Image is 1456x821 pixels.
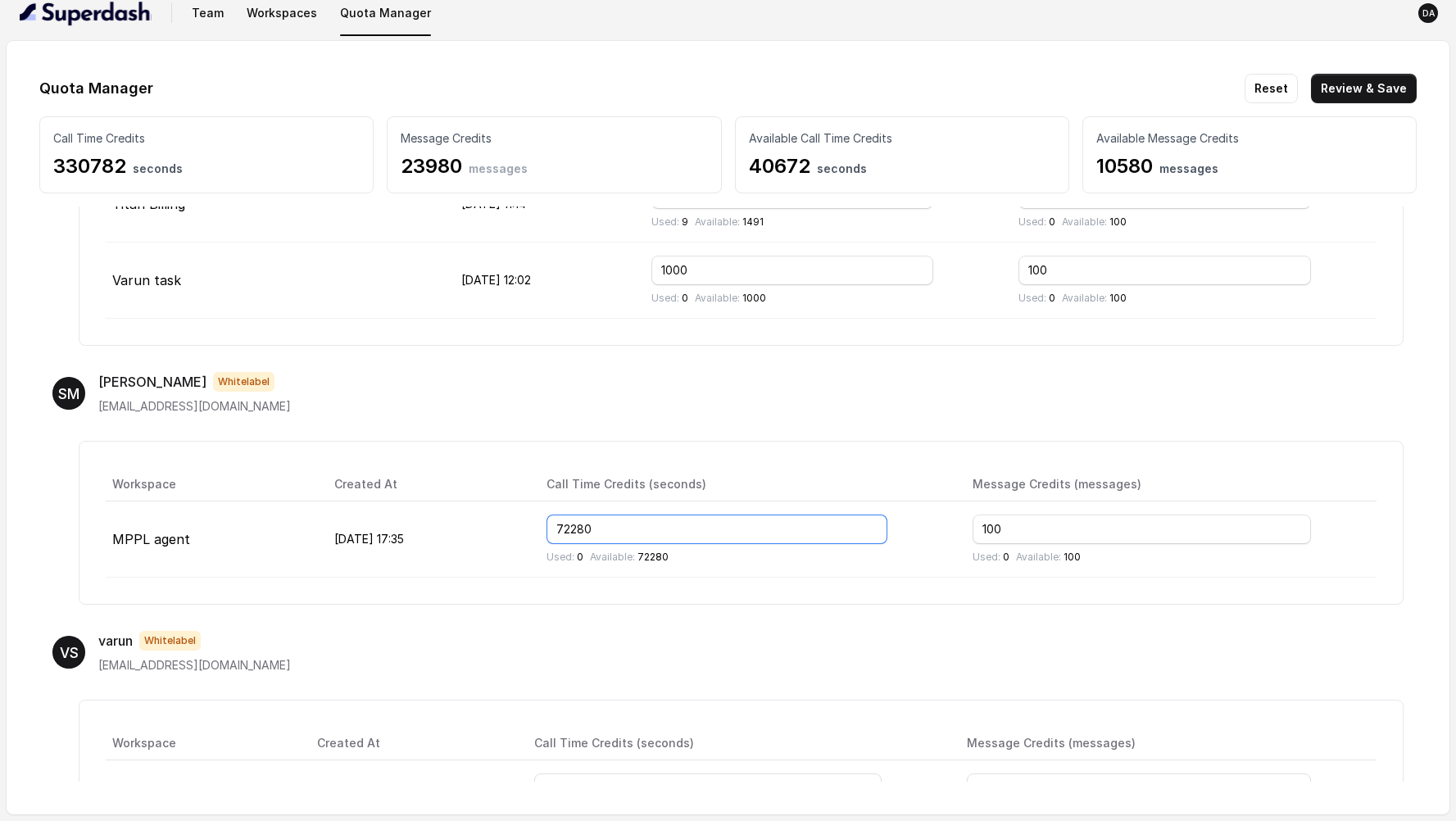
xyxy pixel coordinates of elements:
[533,468,959,501] th: Call Time Credits (seconds)
[112,529,308,549] p: MPPL agent
[695,292,766,305] p: 1000
[133,161,183,175] span: seconds
[1018,215,1046,228] span: Used:
[651,292,688,305] p: 0
[1062,292,1127,305] p: 100
[58,385,79,402] text: SM
[1016,551,1061,563] span: Available:
[1422,8,1436,19] text: DA
[749,130,1055,147] p: Available Call Time Credits
[448,243,639,319] td: [DATE] 12:02
[112,270,435,290] p: Varun task
[547,551,583,564] p: 0
[590,551,635,563] span: Available:
[1018,292,1046,304] span: Used:
[651,215,679,228] span: Used:
[1159,161,1218,175] span: messages
[1016,551,1081,564] p: 100
[1062,215,1127,229] p: 100
[973,551,1009,564] p: 0
[1018,215,1055,229] p: 0
[98,631,133,651] p: varun
[321,501,533,578] td: [DATE] 17:35
[817,161,867,175] span: seconds
[98,399,291,413] span: [EMAIL_ADDRESS][DOMAIN_NAME]
[651,292,679,304] span: Used:
[749,153,1055,179] p: 40672
[695,215,740,228] span: Available:
[1018,292,1055,305] p: 0
[1062,292,1107,304] span: Available:
[106,468,321,501] th: Workspace
[98,372,206,392] p: [PERSON_NAME]
[321,468,533,501] th: Created At
[590,551,669,564] p: 72280
[973,551,1000,563] span: Used:
[959,468,1377,501] th: Message Credits (messages)
[1096,130,1403,147] p: Available Message Credits
[106,727,304,760] th: Workspace
[53,153,360,179] p: 330782
[1245,74,1298,103] button: Reset
[213,372,274,392] span: Whitelabel
[53,130,360,147] p: Call Time Credits
[695,292,740,304] span: Available:
[1096,153,1403,179] p: 10580
[547,551,574,563] span: Used:
[401,153,707,179] p: 23980
[1062,215,1107,228] span: Available:
[304,727,521,760] th: Created At
[1311,74,1417,103] button: Review & Save
[469,161,528,175] span: messages
[401,130,707,147] p: Message Credits
[521,727,953,760] th: Call Time Credits (seconds)
[60,644,79,661] text: VS
[954,727,1377,760] th: Message Credits (messages)
[695,215,764,229] p: 1491
[98,658,291,672] span: [EMAIL_ADDRESS][DOMAIN_NAME]
[139,631,201,651] span: Whitelabel
[651,215,688,229] p: 9
[39,75,153,102] h1: Quota Manager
